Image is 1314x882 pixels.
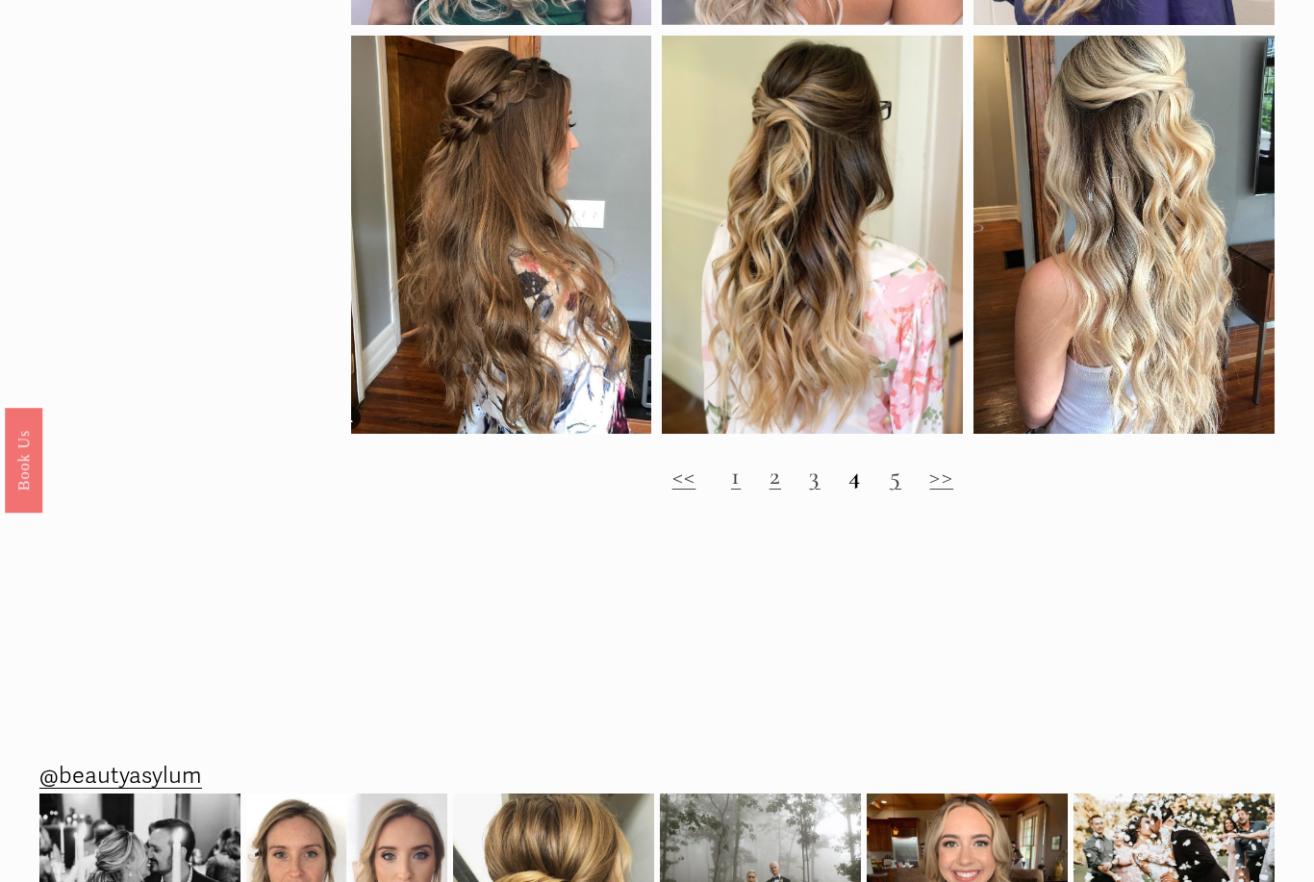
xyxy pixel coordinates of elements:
[809,460,820,491] a: 3
[929,460,953,491] a: >>
[770,460,781,491] a: 2
[39,756,202,796] a: @beautyasylum
[731,460,741,491] a: 1
[672,460,696,491] a: <<
[848,460,861,491] strong: 4
[5,407,42,512] a: Book Us
[890,460,901,491] a: 5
